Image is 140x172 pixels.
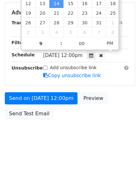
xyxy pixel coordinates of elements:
strong: Unsubscribe [12,65,43,70]
span: October 23, 2025 [78,8,92,18]
span: November 3, 2025 [35,27,49,37]
span: November 1, 2025 [106,18,120,27]
span: October 27, 2025 [35,18,49,27]
input: Hour [21,37,61,50]
span: October 20, 2025 [35,8,49,18]
span: October 21, 2025 [49,8,63,18]
span: October 25, 2025 [106,8,120,18]
strong: Tracking [12,20,33,25]
span: October 28, 2025 [49,18,63,27]
span: October 22, 2025 [63,8,78,18]
span: October 30, 2025 [78,18,92,27]
span: November 2, 2025 [21,27,36,37]
iframe: Chat Widget [108,141,140,172]
span: November 5, 2025 [63,27,78,37]
span: October 29, 2025 [63,18,78,27]
span: : [60,37,62,50]
span: October 26, 2025 [21,18,36,27]
a: Preview [79,92,107,104]
a: Send Test Email [5,108,54,120]
span: October 31, 2025 [92,18,106,27]
span: November 7, 2025 [92,27,106,37]
strong: Schedule [12,52,35,57]
span: [DATE] 12:00pm [43,53,83,58]
span: November 6, 2025 [78,27,92,37]
span: November 8, 2025 [106,27,120,37]
input: Minute [62,37,101,50]
span: November 4, 2025 [49,27,63,37]
label: Add unsubscribe link [50,64,97,71]
strong: Filters [12,40,28,45]
span: October 24, 2025 [92,8,106,18]
span: October 19, 2025 [21,8,36,18]
a: Send on [DATE] 12:00pm [5,92,78,104]
a: Copy unsubscribe link [43,73,101,78]
span: Click to toggle [101,37,119,50]
h5: Advanced [12,9,128,16]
